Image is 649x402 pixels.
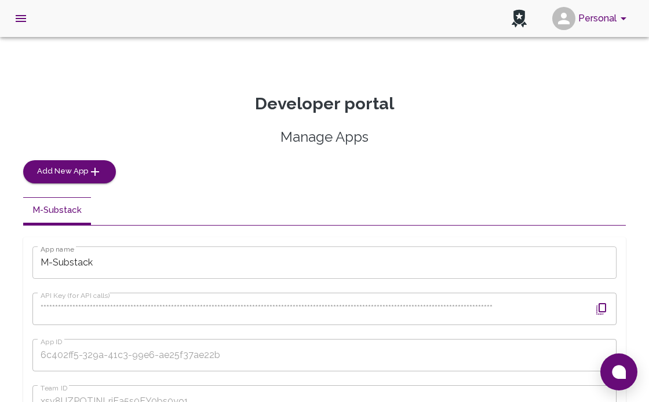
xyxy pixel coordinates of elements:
button: open drawer [7,5,35,32]
span: Add New App [37,165,88,178]
p: Developer portal [23,94,626,114]
button: Add New App [23,160,116,183]
input: API Key [32,293,583,325]
button: Open chat window [600,353,637,390]
label: Team ID [41,383,68,393]
button: account of current user [548,3,635,34]
button: M-Substack [23,197,91,225]
label: API Key (for API calls) [41,290,110,300]
label: App ID [41,337,63,346]
input: App name [32,246,617,279]
h5: Manage Apps [23,128,626,146]
div: disabled tabs example [23,197,626,225]
label: App name [41,244,74,254]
